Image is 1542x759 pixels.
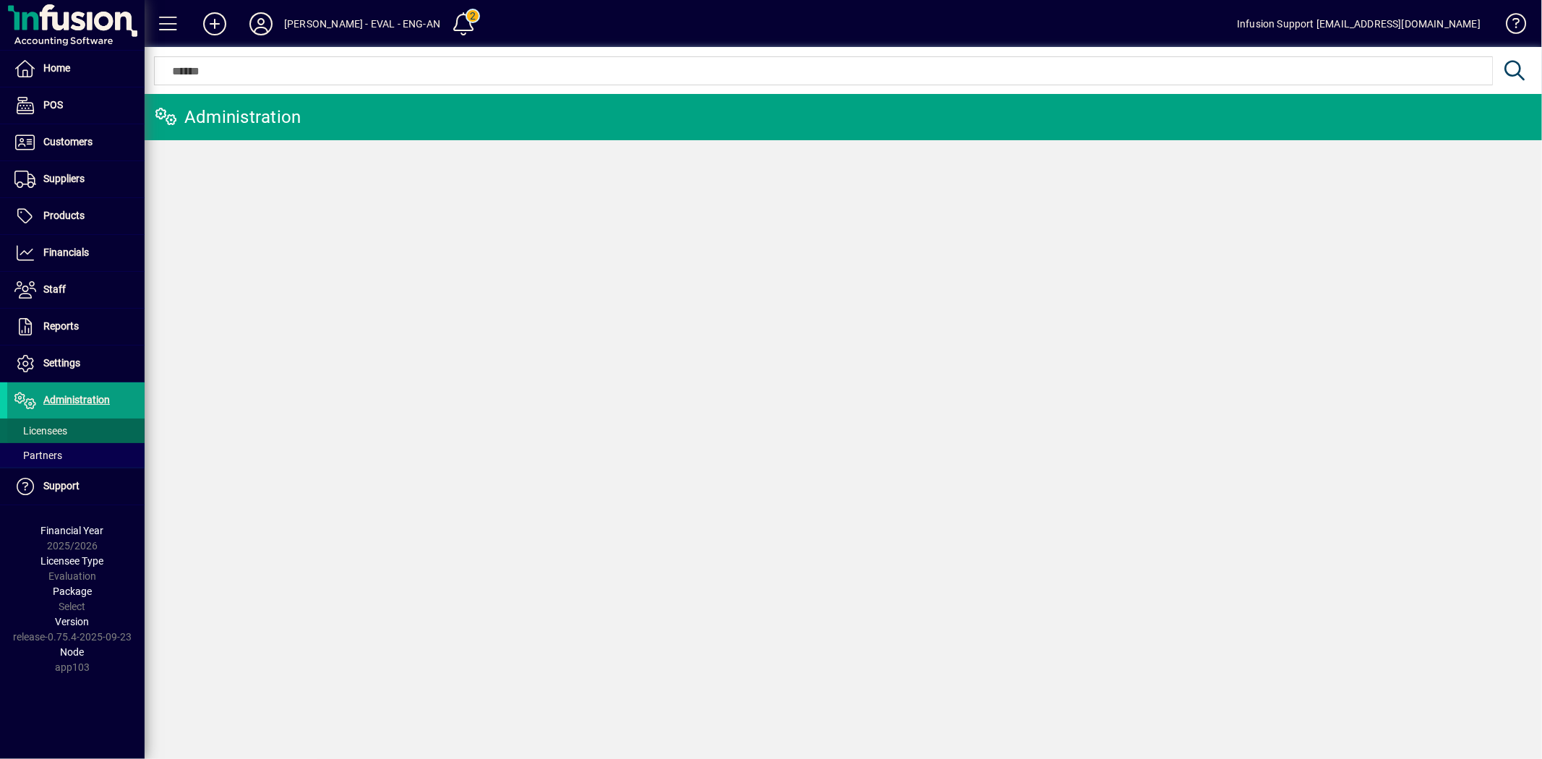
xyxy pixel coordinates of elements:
span: Reports [43,320,79,332]
span: Support [43,480,80,492]
a: Licensees [7,419,145,443]
button: Add [192,11,238,37]
a: POS [7,87,145,124]
span: POS [43,99,63,111]
span: Version [56,616,90,627]
span: Package [53,586,92,597]
span: Partners [14,450,62,461]
span: Customers [43,136,93,147]
span: Node [61,646,85,658]
div: [PERSON_NAME] - EVAL - ENG-AN [284,12,440,35]
span: Staff [43,283,66,295]
a: Knowledge Base [1495,3,1524,50]
span: Administration [43,394,110,406]
a: Customers [7,124,145,160]
a: Partners [7,443,145,468]
span: Licensees [14,425,67,437]
span: Home [43,62,70,74]
a: Support [7,468,145,505]
a: Financials [7,235,145,271]
span: Settings [43,357,80,369]
a: Products [7,198,145,234]
span: Financials [43,246,89,258]
button: Profile [238,11,284,37]
a: Home [7,51,145,87]
div: Administration [155,106,301,129]
a: Staff [7,272,145,308]
span: Products [43,210,85,221]
span: Financial Year [41,525,104,536]
a: Reports [7,309,145,345]
a: Suppliers [7,161,145,197]
span: Suppliers [43,173,85,184]
div: Infusion Support [EMAIL_ADDRESS][DOMAIN_NAME] [1237,12,1481,35]
span: Licensee Type [41,555,104,567]
a: Settings [7,346,145,382]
